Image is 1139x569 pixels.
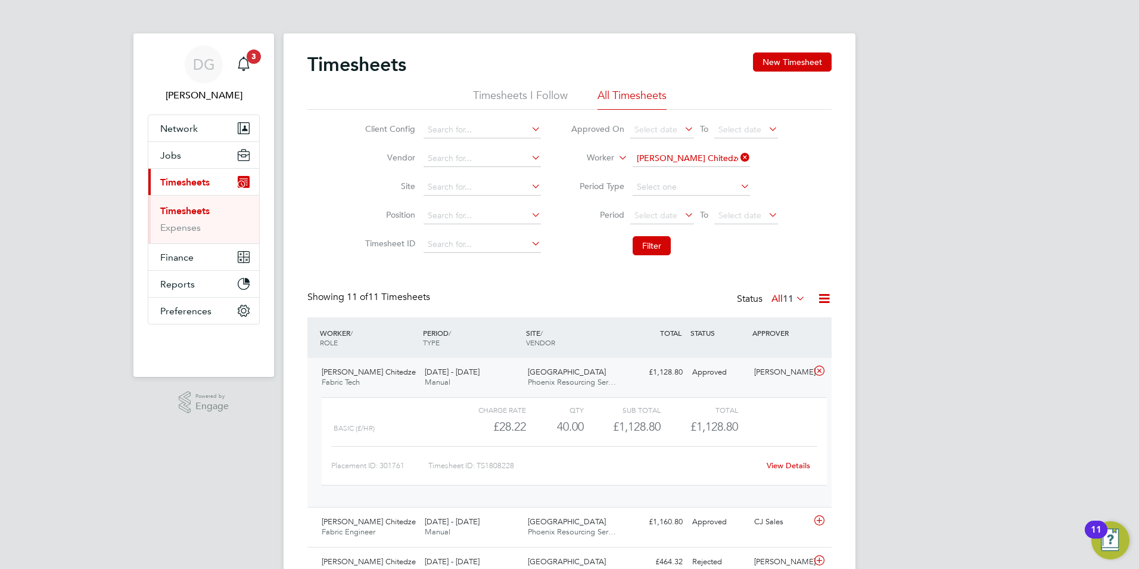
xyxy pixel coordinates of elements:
span: [DATE] - [DATE] [425,517,480,527]
span: Phoenix Resourcing Ser… [528,527,616,537]
label: Period [571,209,624,220]
div: Approved [687,363,749,382]
button: Filter [633,236,671,255]
span: [PERSON_NAME] Chitedze [322,367,416,377]
span: DG [193,57,215,72]
label: Position [362,209,415,220]
button: Jobs [148,142,259,168]
input: Search for... [424,236,541,253]
span: VENDOR [526,338,555,347]
a: DG[PERSON_NAME] [148,45,260,103]
div: £1,160.80 [625,512,687,532]
span: / [449,328,451,338]
span: [DATE] - [DATE] [425,367,480,377]
span: Fabric Tech [322,377,360,387]
span: Jobs [160,150,181,161]
span: £1,128.80 [690,419,738,434]
label: Period Type [571,181,624,191]
span: Manual [425,527,450,537]
div: [PERSON_NAME] [749,363,811,382]
div: £28.22 [449,417,526,437]
div: £1,128.80 [584,417,661,437]
div: APPROVER [749,322,811,344]
a: Powered byEngage [179,391,229,414]
div: SITE [523,322,626,353]
span: Phoenix Resourcing Ser… [528,377,616,387]
label: Timesheet ID [362,238,415,249]
div: Timesheet ID: TS1808228 [428,456,759,475]
span: [DATE] - [DATE] [425,556,480,567]
div: QTY [526,403,584,417]
div: CJ Sales [749,512,811,532]
button: Network [148,115,259,141]
span: Network [160,123,198,134]
span: To [696,121,712,137]
img: fastbook-logo-retina.png [148,336,260,355]
div: WORKER [317,322,420,353]
li: Timesheets I Follow [473,88,568,110]
span: Select date [718,210,761,221]
div: Placement ID: 301761 [331,456,428,475]
span: 11 [783,293,793,305]
div: Timesheets [148,195,259,243]
button: Reports [148,271,259,297]
button: Finance [148,244,259,270]
div: Charge rate [449,403,526,417]
span: To [696,207,712,222]
span: 3 [247,50,261,64]
div: Approved [687,512,749,532]
span: [GEOGRAPHIC_DATA] [528,517,606,527]
button: New Timesheet [753,52,832,72]
span: TYPE [423,338,440,347]
span: Fabric Engineer [322,527,375,537]
div: Sub Total [584,403,661,417]
input: Search for... [424,150,541,167]
input: Search for... [424,208,541,224]
span: Select date [718,124,761,135]
a: Go to home page [148,336,260,355]
span: [GEOGRAPHIC_DATA] [528,556,606,567]
label: Client Config [362,123,415,134]
span: Finance [160,252,194,263]
div: Total [661,403,737,417]
button: Timesheets [148,169,259,195]
span: Reports [160,279,195,290]
span: [PERSON_NAME] Chitedze [322,556,416,567]
div: 40.00 [526,417,584,437]
input: Search for... [424,122,541,138]
span: Timesheets [160,177,210,188]
div: Status [737,291,808,308]
a: Timesheets [160,205,210,217]
span: Basic (£/HR) [334,424,375,432]
span: 11 Timesheets [347,291,430,303]
span: 11 of [347,291,368,303]
button: Preferences [148,298,259,324]
span: / [350,328,353,338]
span: Powered by [195,391,229,401]
label: Approved On [571,123,624,134]
a: Expenses [160,222,201,233]
li: All Timesheets [597,88,667,110]
span: Engage [195,401,229,412]
a: 3 [232,45,256,84]
label: Worker [561,152,614,164]
input: Search for... [633,150,750,167]
span: [PERSON_NAME] Chitedze [322,517,416,527]
span: / [540,328,543,338]
div: 11 [1091,530,1101,545]
span: Manual [425,377,450,387]
nav: Main navigation [133,33,274,377]
span: ROLE [320,338,338,347]
span: Select date [634,124,677,135]
div: STATUS [687,322,749,344]
label: Vendor [362,152,415,163]
span: Daniel Gwynn [148,88,260,103]
span: Preferences [160,305,211,317]
span: Select date [634,210,677,221]
div: £1,128.80 [625,363,687,382]
a: View Details [767,460,810,471]
div: PERIOD [420,322,523,353]
label: Site [362,181,415,191]
input: Select one [633,179,750,196]
span: TOTAL [660,328,681,338]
